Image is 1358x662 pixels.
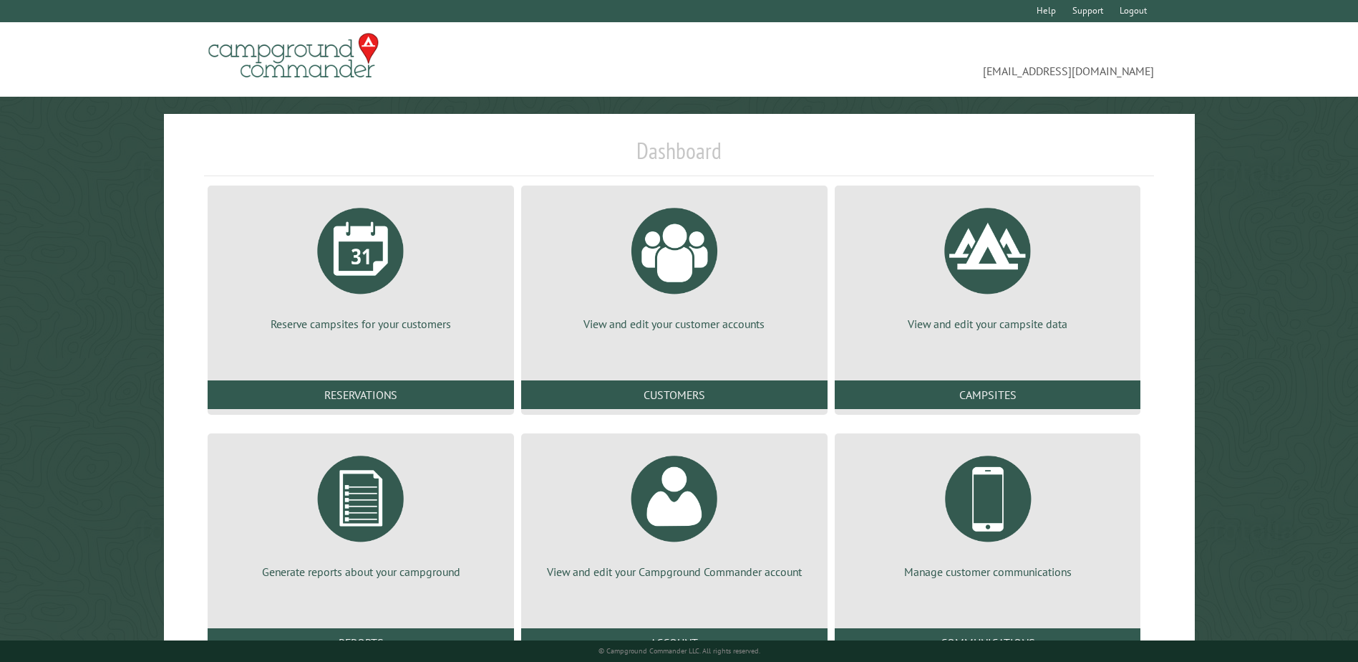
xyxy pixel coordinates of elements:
[852,197,1124,332] a: View and edit your campsite data
[538,564,810,580] p: View and edit your Campground Commander account
[204,28,383,84] img: Campground Commander
[835,628,1141,657] a: Communications
[204,137,1153,176] h1: Dashboard
[538,445,810,580] a: View and edit your Campground Commander account
[598,646,760,656] small: © Campground Commander LLC. All rights reserved.
[521,380,828,409] a: Customers
[538,316,810,332] p: View and edit your customer accounts
[538,197,810,332] a: View and edit your customer accounts
[679,39,1154,80] span: [EMAIL_ADDRESS][DOMAIN_NAME]
[835,380,1141,409] a: Campsites
[521,628,828,657] a: Account
[225,445,497,580] a: Generate reports about your campground
[208,628,514,657] a: Reports
[225,564,497,580] p: Generate reports about your campground
[225,197,497,332] a: Reserve campsites for your customers
[852,316,1124,332] p: View and edit your campsite data
[208,380,514,409] a: Reservations
[225,316,497,332] p: Reserve campsites for your customers
[852,564,1124,580] p: Manage customer communications
[852,445,1124,580] a: Manage customer communications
